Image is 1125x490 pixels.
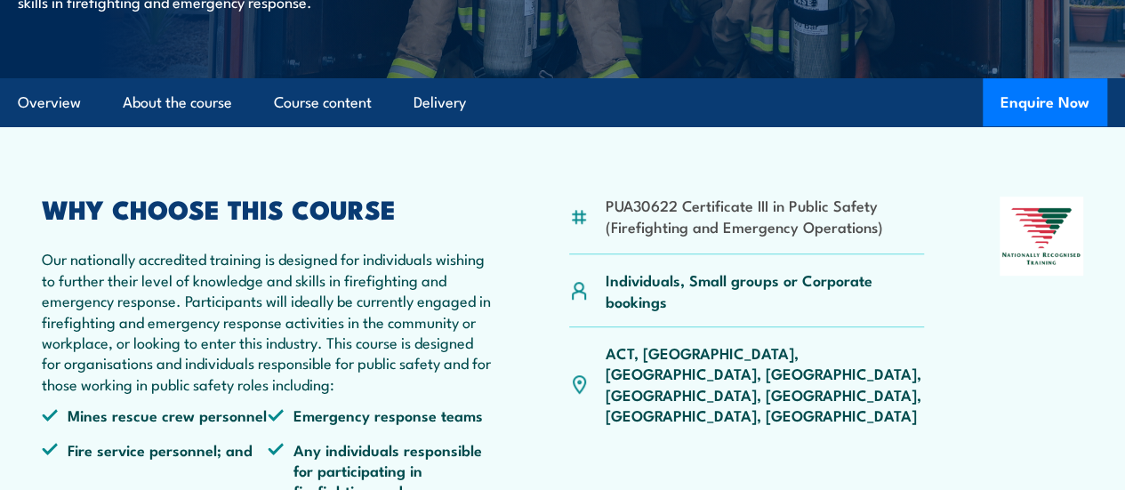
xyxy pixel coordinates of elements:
li: PUA30622 Certificate III in Public Safety (Firefighting and Emergency Operations) [606,195,925,237]
p: Individuals, Small groups or Corporate bookings [606,269,925,311]
a: About the course [123,79,232,126]
img: Nationally Recognised Training logo. [1000,197,1083,276]
h2: WHY CHOOSE THIS COURSE [42,197,494,220]
li: Mines rescue crew personnel [42,405,268,425]
button: Enquire Now [983,78,1107,126]
li: Emergency response teams [268,405,494,425]
p: ACT, [GEOGRAPHIC_DATA], [GEOGRAPHIC_DATA], [GEOGRAPHIC_DATA], [GEOGRAPHIC_DATA], [GEOGRAPHIC_DATA... [606,342,925,426]
a: Overview [18,79,81,126]
a: Course content [274,79,372,126]
a: Delivery [414,79,466,126]
p: Our nationally accredited training is designed for individuals wishing to further their level of ... [42,248,494,394]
